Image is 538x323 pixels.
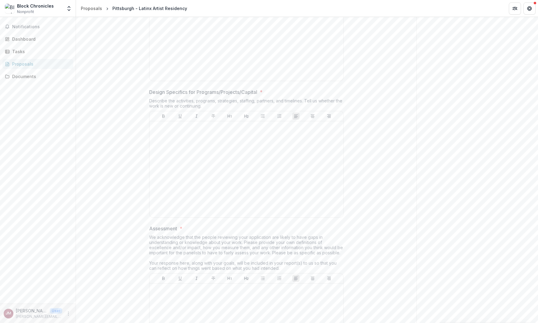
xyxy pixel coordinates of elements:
img: Block Chronicles [5,4,15,13]
button: Strike [210,112,217,120]
button: Underline [176,112,184,120]
button: Align Center [309,112,316,120]
div: Block Chronicles [17,3,54,9]
button: Heading 2 [243,275,250,282]
button: Heading 1 [226,275,233,282]
div: Describe the activities, programs, strategies, staffing, partners, and timelines. Tell us whether... [149,98,344,111]
button: Strike [210,275,217,282]
div: Dashboard [12,36,68,42]
button: Heading 2 [243,112,250,120]
div: Proposals [12,61,68,67]
nav: breadcrumb [78,4,190,13]
button: Bold [160,275,167,282]
button: Underline [176,275,184,282]
button: Align Left [292,275,300,282]
button: Bullet List [259,112,266,120]
a: Dashboard [2,34,73,44]
div: Jason C. Méndez [6,311,11,315]
button: Notifications [2,22,73,32]
button: Align Left [292,112,300,120]
button: Open entity switcher [65,2,73,15]
a: Documents [2,71,73,81]
button: Italicize [193,275,200,282]
span: Nonprofit [17,9,34,15]
a: Proposals [78,4,105,13]
a: Proposals [2,59,73,69]
span: Notifications [12,24,71,29]
a: Tasks [2,46,73,57]
button: Align Right [325,275,333,282]
div: Documents [12,73,68,80]
div: We acknowledge that the people reviewing your application are likely to have gaps in understandin... [149,235,344,273]
div: Tasks [12,48,68,55]
button: Bullet List [259,275,266,282]
button: Ordered List [276,112,283,120]
div: Proposals [81,5,102,12]
button: Partners [509,2,521,15]
button: Heading 1 [226,112,233,120]
button: Align Center [309,275,316,282]
p: Assessment [149,225,177,232]
button: Align Right [325,112,333,120]
p: User [50,308,62,314]
button: Bold [160,112,167,120]
p: [PERSON_NAME] [16,308,47,314]
button: Get Help [523,2,536,15]
button: More [65,310,72,317]
button: Ordered List [276,275,283,282]
div: Pittsburgh - Latinx Artist Residency [112,5,187,12]
p: [PERSON_NAME][EMAIL_ADDRESS][DOMAIN_NAME] [16,314,62,319]
button: Italicize [193,112,200,120]
p: Design Specifics for Programs/Projects/Capital [149,88,257,96]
